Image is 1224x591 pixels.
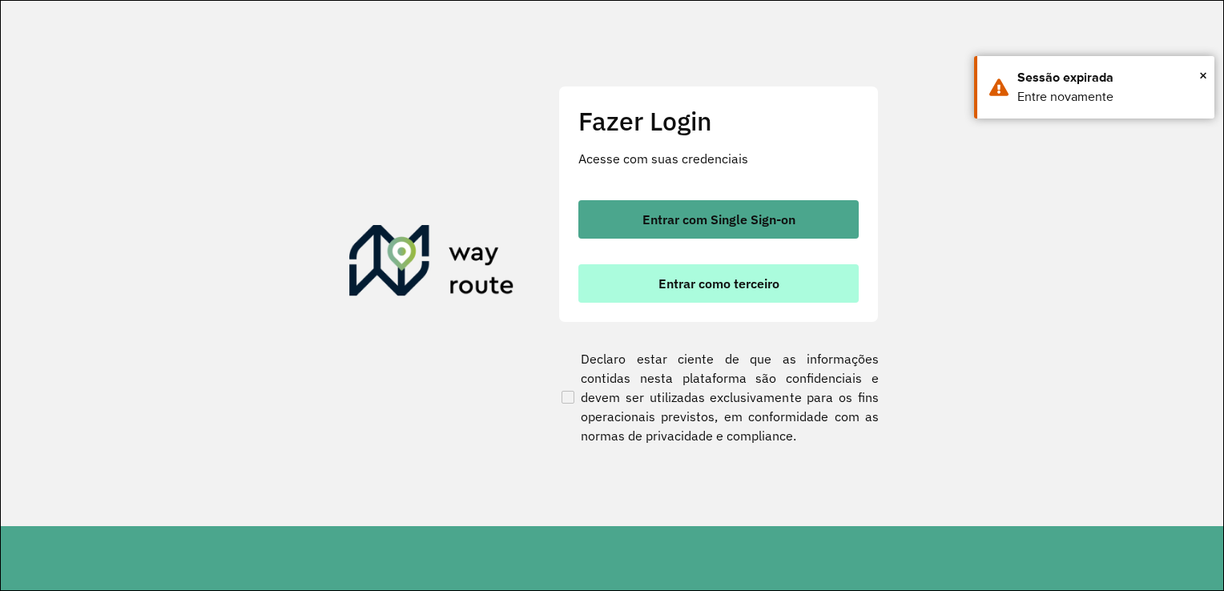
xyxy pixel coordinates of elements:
[642,213,795,226] span: Entrar com Single Sign-on
[1017,87,1202,107] div: Entre novamente
[349,225,514,302] img: Roteirizador AmbevTech
[1017,68,1202,87] div: Sessão expirada
[658,277,779,290] span: Entrar como terceiro
[578,106,859,136] h2: Fazer Login
[1199,63,1207,87] span: ×
[578,264,859,303] button: button
[558,349,879,445] label: Declaro estar ciente de que as informações contidas nesta plataforma são confidenciais e devem se...
[578,149,859,168] p: Acesse com suas credenciais
[1199,63,1207,87] button: Close
[578,200,859,239] button: button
